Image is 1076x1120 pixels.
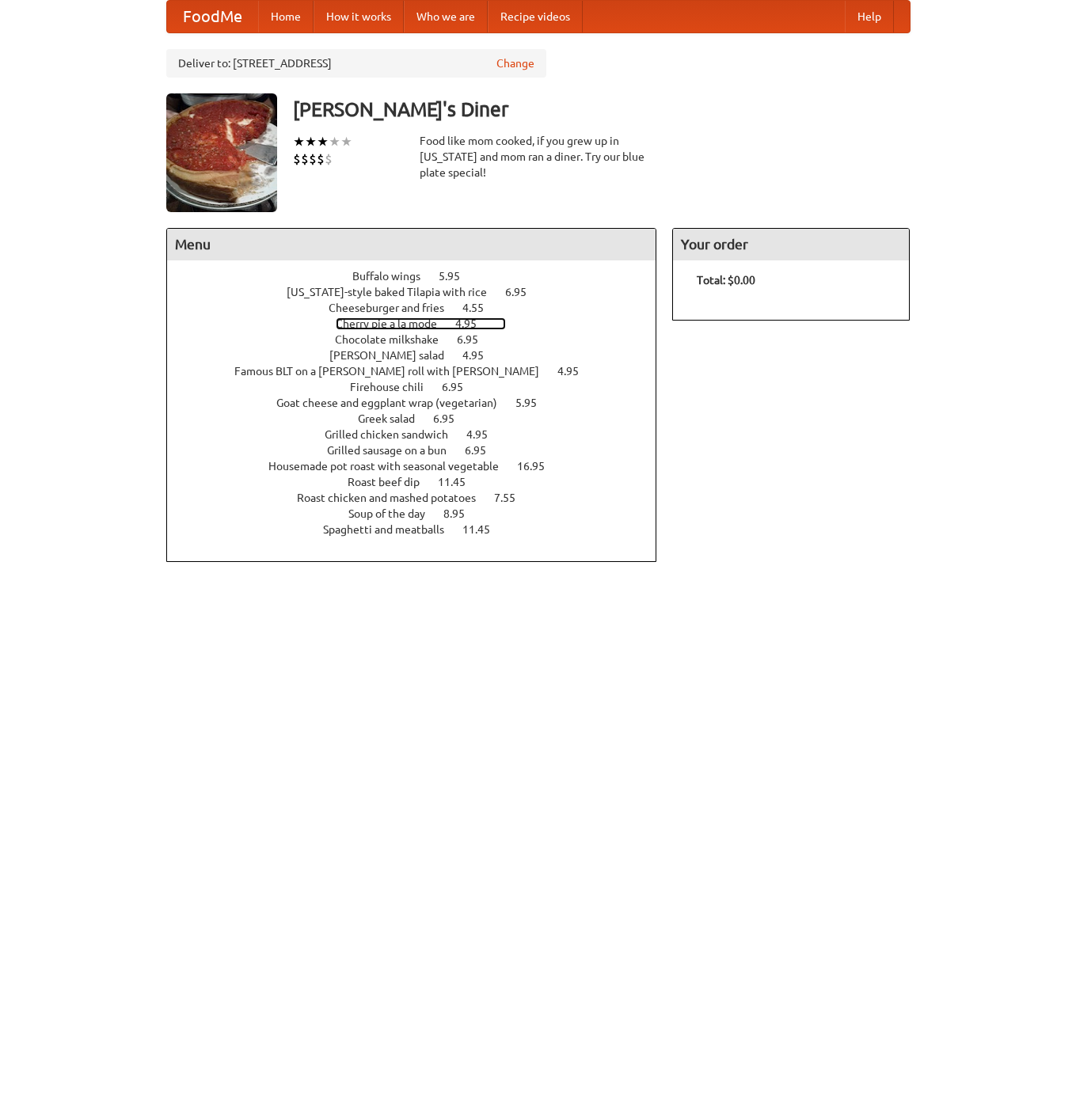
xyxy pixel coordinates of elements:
span: Chocolate milkshake [335,333,454,346]
span: [PERSON_NAME] salad [329,349,460,362]
h4: Menu [167,229,656,260]
span: Roast chicken and mashed potatoes [297,492,492,504]
div: Deliver to: [STREET_ADDRESS] [166,49,546,78]
a: Grilled chicken sandwich 4.95 [325,428,517,441]
span: 6.95 [465,444,502,457]
span: 4.95 [466,428,504,441]
a: Cherry pie a la mode 4.95 [336,317,506,330]
span: 8.95 [443,507,481,520]
span: Famous BLT on a [PERSON_NAME] roll with [PERSON_NAME] [234,365,555,378]
a: Change [496,55,534,71]
h4: Your order [673,229,909,260]
span: Housemade pot roast with seasonal vegetable [268,460,515,473]
li: $ [325,150,333,168]
div: Food like mom cooked, if you grew up in [US_STATE] and mom ran a diner. Try our blue plate special! [420,133,657,180]
span: 6.95 [433,412,470,425]
span: Cheeseburger and fries [329,302,460,314]
a: [PERSON_NAME] salad 4.95 [329,349,513,362]
li: $ [309,150,317,168]
span: 4.95 [557,365,595,378]
li: ★ [293,133,305,150]
a: Help [845,1,894,32]
a: [US_STATE]-style baked Tilapia with rice 6.95 [287,286,556,298]
span: Greek salad [358,412,431,425]
a: Buffalo wings 5.95 [352,270,489,283]
span: Spaghetti and meatballs [323,523,460,536]
a: Roast chicken and mashed potatoes 7.55 [297,492,545,504]
a: Spaghetti and meatballs 11.45 [323,523,519,536]
span: 6.95 [457,333,494,346]
a: Grilled sausage on a bun 6.95 [327,444,515,457]
a: Famous BLT on a [PERSON_NAME] roll with [PERSON_NAME] 4.95 [234,365,608,378]
span: Grilled chicken sandwich [325,428,464,441]
span: 4.55 [462,302,500,314]
a: Goat cheese and eggplant wrap (vegetarian) 5.95 [276,397,566,409]
li: $ [293,150,301,168]
li: $ [317,150,325,168]
a: How it works [314,1,404,32]
span: 11.45 [462,523,506,536]
a: Home [258,1,314,32]
li: ★ [340,133,352,150]
span: 6.95 [505,286,542,298]
li: $ [301,150,309,168]
span: 11.45 [438,476,481,488]
li: ★ [305,133,317,150]
a: FoodMe [167,1,258,32]
a: Soup of the day 8.95 [348,507,494,520]
span: [US_STATE]-style baked Tilapia with rice [287,286,503,298]
span: 4.95 [455,317,492,330]
span: Cherry pie a la mode [336,317,453,330]
span: Goat cheese and eggplant wrap (vegetarian) [276,397,513,409]
li: ★ [317,133,329,150]
span: Firehouse chili [350,381,439,393]
img: angular.jpg [166,93,277,212]
span: Buffalo wings [352,270,436,283]
a: Greek salad 6.95 [358,412,484,425]
b: Total: $0.00 [697,274,755,287]
span: Roast beef dip [348,476,435,488]
a: Roast beef dip 11.45 [348,476,495,488]
li: ★ [329,133,340,150]
span: 4.95 [462,349,500,362]
a: Recipe videos [488,1,583,32]
a: Housemade pot roast with seasonal vegetable 16.95 [268,460,574,473]
span: Grilled sausage on a bun [327,444,462,457]
span: 7.55 [494,492,531,504]
span: 5.95 [439,270,476,283]
a: Firehouse chili 6.95 [350,381,492,393]
a: Who we are [404,1,488,32]
a: Chocolate milkshake 6.95 [335,333,508,346]
span: 5.95 [515,397,553,409]
span: 16.95 [517,460,561,473]
a: Cheeseburger and fries 4.55 [329,302,513,314]
h3: [PERSON_NAME]'s Diner [293,93,911,125]
span: 6.95 [442,381,479,393]
span: Soup of the day [348,507,441,520]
